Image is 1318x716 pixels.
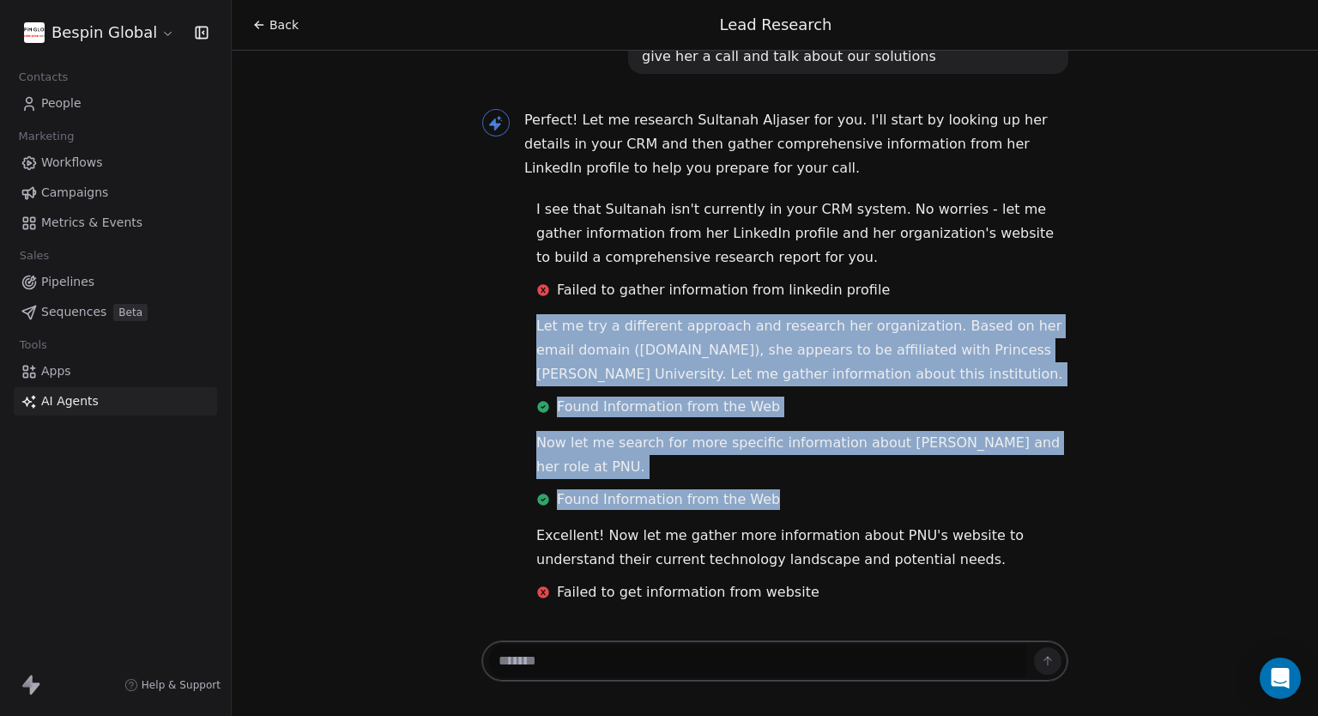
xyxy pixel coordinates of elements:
[41,154,103,172] span: Workflows
[14,298,217,326] a: SequencesBeta
[41,392,99,410] span: AI Agents
[536,314,1068,386] p: Let me try a different approach and research her organization. Based on her email domain ([DOMAIN...
[14,268,217,296] a: Pipelines
[536,524,1068,572] p: Excellent! Now let me gather more information about PNU's website to understand their current tec...
[113,304,148,321] span: Beta
[14,357,217,385] a: Apps
[41,303,106,321] span: Sequences
[142,678,221,692] span: Help & Support
[24,22,45,43] img: download.png
[41,214,142,232] span: Metrics & Events
[269,16,299,33] span: Back
[14,149,217,177] a: Workflows
[557,280,890,300] span: Failed to gather information from linkedin profile
[41,362,71,380] span: Apps
[124,678,221,692] a: Help & Support
[41,94,82,112] span: People
[14,89,217,118] a: People
[11,124,82,149] span: Marketing
[524,108,1068,180] p: Perfect! Let me research Sultanah Aljaser for you. I'll start by looking up her details in your C...
[720,15,832,33] span: Lead Research
[1260,658,1301,699] div: Open Intercom Messenger
[14,179,217,207] a: Campaigns
[557,489,780,510] span: Found Information from the Web
[11,64,76,90] span: Contacts
[51,21,157,44] span: Bespin Global
[41,273,94,291] span: Pipelines
[536,431,1068,479] p: Now let me search for more specific information about [PERSON_NAME] and her role at PNU.
[21,18,178,47] button: Bespin Global
[557,397,780,417] span: Found Information from the Web
[536,197,1068,270] p: I see that Sultanah isn't currently in your CRM system. No worries - let me gather information fr...
[14,209,217,237] a: Metrics & Events
[12,332,54,358] span: Tools
[557,582,819,603] span: Failed to get information from website
[14,387,217,416] a: AI Agents
[41,184,108,202] span: Campaigns
[12,243,57,269] span: Sales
